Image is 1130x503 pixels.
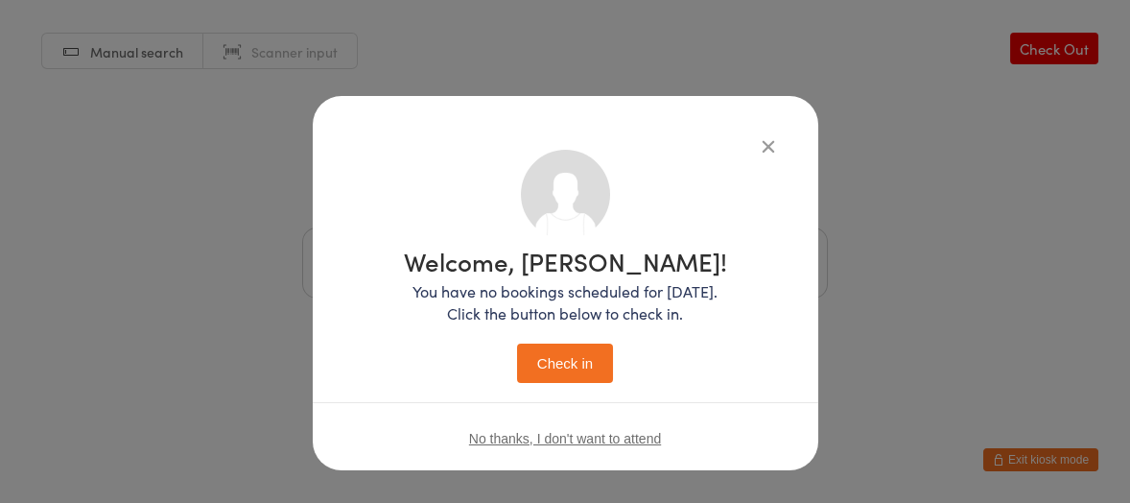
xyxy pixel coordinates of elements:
p: You have no bookings scheduled for [DATE]. Click the button below to check in. [404,280,727,324]
button: No thanks, I don't want to attend [469,431,661,446]
h1: Welcome, [PERSON_NAME]! [404,249,727,274]
img: no_photo.png [521,150,610,239]
button: Check in [517,344,613,383]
